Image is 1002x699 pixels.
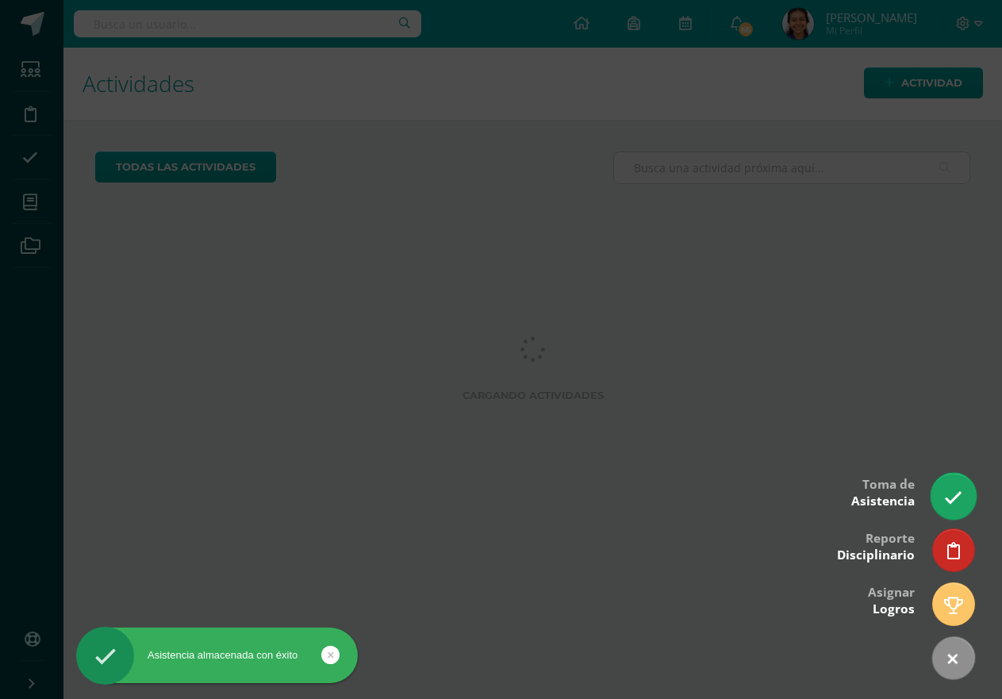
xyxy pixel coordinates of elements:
div: Asignar [868,574,915,625]
span: Asistencia [851,493,915,509]
div: Asistencia almacenada con éxito [76,648,358,663]
span: Disciplinario [837,547,915,563]
div: Reporte [837,520,915,571]
span: Logros [873,601,915,617]
div: Toma de [851,466,915,517]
